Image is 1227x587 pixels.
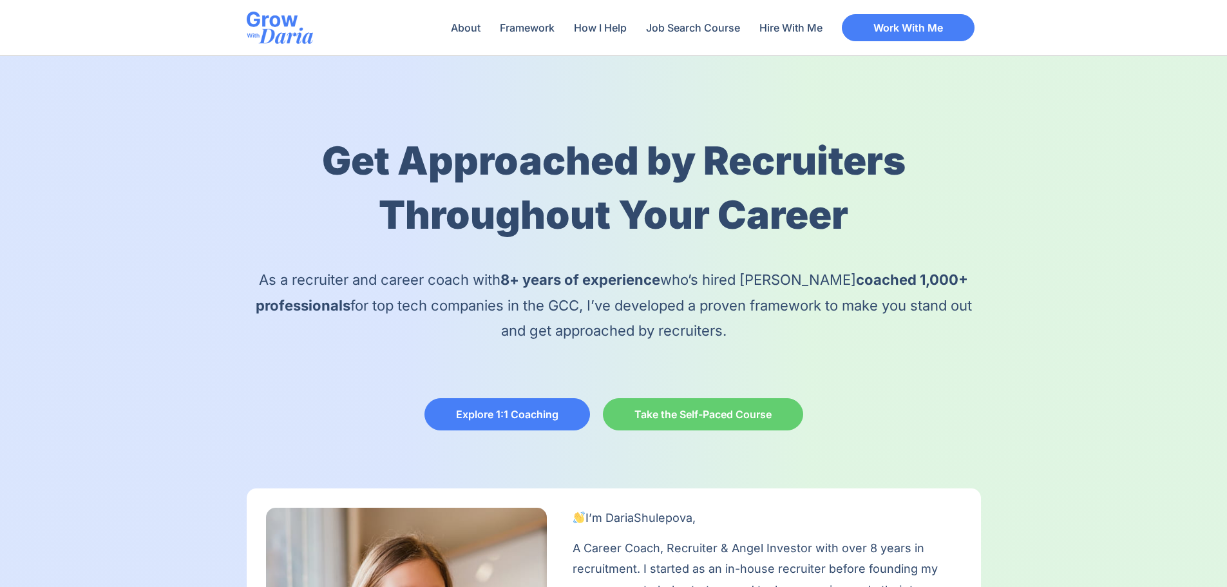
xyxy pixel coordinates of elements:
a: How I Help [567,13,633,43]
span: , [692,511,696,524]
p: Shulepova [573,508,962,528]
span: I’m Daria [573,511,634,524]
h1: Get Approached by Recruiters Throughout Your Career [247,133,981,242]
nav: Menu [444,13,829,43]
a: Work With Me [842,14,975,41]
b: 8+ years of experience [500,271,660,288]
span: Work With Me [873,23,943,33]
a: Hire With Me [753,13,829,43]
img: 👋 [573,512,585,523]
a: About [444,13,487,43]
a: Framework [493,13,561,43]
a: Take the Self-Paced Course [603,398,803,430]
b: coached 1,000+ professionals [256,271,969,314]
a: Job Search Course [640,13,747,43]
span: Explore 1:1 Coaching [456,409,558,419]
a: Explore 1:1 Coaching [424,398,590,430]
span: Take the Self-Paced Course [634,409,772,419]
p: As a recruiter and career coach with who’s hired [PERSON_NAME] for top tech companies in the GCC,... [247,267,981,344]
